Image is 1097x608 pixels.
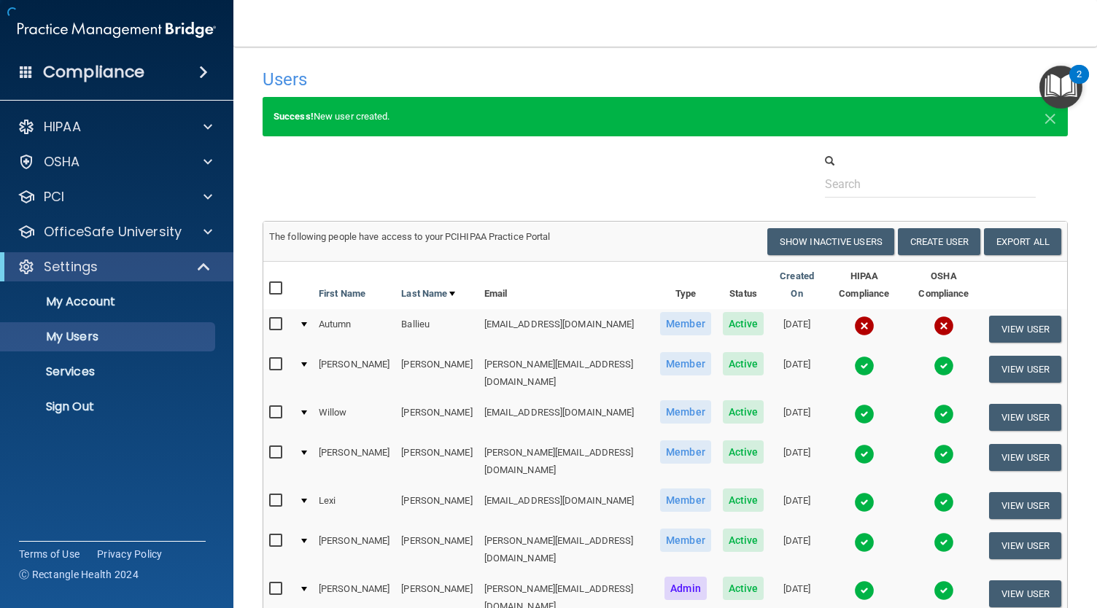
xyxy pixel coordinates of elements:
a: Created On [775,268,818,303]
span: Active [723,312,764,335]
td: [DATE] [770,397,823,437]
img: tick.e7d51cea.svg [854,356,875,376]
td: [PERSON_NAME][EMAIL_ADDRESS][DOMAIN_NAME] [478,437,655,486]
strong: Success! [274,111,314,122]
span: × [1044,102,1057,131]
td: [PERSON_NAME] [395,486,478,526]
th: Type [654,262,717,309]
img: tick.e7d51cea.svg [934,444,954,464]
span: Member [660,312,711,335]
button: View User [989,580,1061,607]
img: cross.ca9f0e7f.svg [934,316,954,336]
button: Create User [898,228,980,255]
p: OSHA [44,153,80,171]
img: tick.e7d51cea.svg [934,356,954,376]
td: [EMAIL_ADDRESS][DOMAIN_NAME] [478,486,655,526]
a: Export All [984,228,1061,255]
p: Services [9,365,209,379]
span: Member [660,352,711,375]
button: Close [1044,108,1057,125]
img: tick.e7d51cea.svg [854,404,875,424]
td: [PERSON_NAME] [313,526,395,574]
span: Admin [664,577,707,600]
p: Settings [44,258,98,276]
th: Status [717,262,770,309]
div: New user created. [263,97,1068,136]
p: Sign Out [9,400,209,414]
td: [DATE] [770,309,823,349]
td: Lexi [313,486,395,526]
span: Member [660,529,711,552]
a: Privacy Policy [97,547,163,561]
td: [PERSON_NAME] [395,397,478,437]
span: Active [723,577,764,600]
td: [DATE] [770,486,823,526]
a: HIPAA [18,118,212,136]
img: tick.e7d51cea.svg [854,492,875,512]
span: Active [723,352,764,375]
td: Willow [313,397,395,437]
img: tick.e7d51cea.svg [854,580,875,601]
img: tick.e7d51cea.svg [854,444,875,464]
img: tick.e7d51cea.svg [934,580,954,601]
th: Email [478,262,655,309]
td: [PERSON_NAME][EMAIL_ADDRESS][DOMAIN_NAME] [478,349,655,397]
input: Search [825,171,1036,198]
div: 2 [1077,74,1082,93]
span: Active [723,529,764,552]
span: Member [660,488,711,512]
span: Member [660,440,711,464]
button: Show Inactive Users [767,228,894,255]
img: cross.ca9f0e7f.svg [854,316,875,336]
td: Ballieu [395,309,478,349]
p: My Users [9,330,209,344]
td: [DATE] [770,349,823,397]
td: [PERSON_NAME] [313,437,395,486]
td: [PERSON_NAME][EMAIL_ADDRESS][DOMAIN_NAME] [478,526,655,574]
a: PCI [18,188,212,206]
td: [PERSON_NAME] [395,437,478,486]
img: tick.e7d51cea.svg [934,404,954,424]
iframe: Drift Widget Chat Controller [845,504,1079,563]
td: [PERSON_NAME] [313,349,395,397]
td: [PERSON_NAME] [395,526,478,574]
span: Active [723,440,764,464]
span: Ⓒ Rectangle Health 2024 [19,567,139,582]
td: [DATE] [770,526,823,574]
button: View User [989,444,1061,471]
td: [EMAIL_ADDRESS][DOMAIN_NAME] [478,309,655,349]
span: Active [723,400,764,424]
a: OSHA [18,153,212,171]
a: Terms of Use [19,547,80,561]
button: View User [989,404,1061,431]
a: OfficeSafe University [18,223,212,241]
img: PMB logo [18,15,216,44]
span: The following people have access to your PCIHIPAA Practice Portal [269,231,551,242]
p: PCI [44,188,64,206]
p: My Account [9,295,209,309]
td: Autumn [313,309,395,349]
img: tick.e7d51cea.svg [934,492,954,512]
a: Settings [18,258,212,276]
button: View User [989,316,1061,343]
button: View User [989,356,1061,383]
td: [EMAIL_ADDRESS][DOMAIN_NAME] [478,397,655,437]
td: [DATE] [770,437,823,486]
button: View User [989,492,1061,519]
span: Active [723,488,764,512]
td: [PERSON_NAME] [395,349,478,397]
h4: Users [263,70,724,89]
th: HIPAA Compliance [824,262,904,309]
span: Member [660,400,711,424]
p: OfficeSafe University [44,223,182,241]
button: Open Resource Center, 2 new notifications [1039,66,1082,109]
a: First Name [319,285,365,303]
h4: Compliance [43,62,144,82]
th: OSHA Compliance [904,262,983,309]
a: Last Name [401,285,455,303]
p: HIPAA [44,118,81,136]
